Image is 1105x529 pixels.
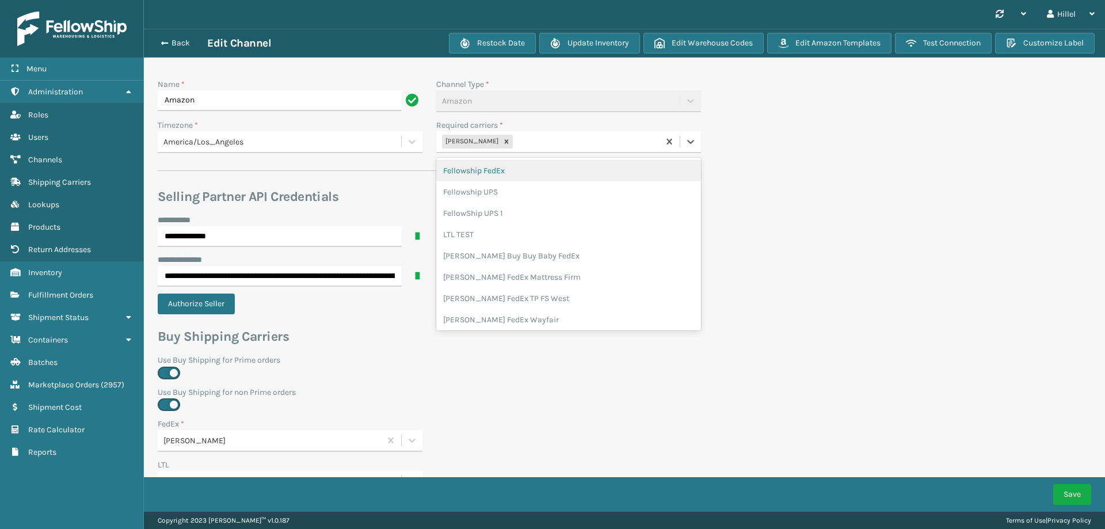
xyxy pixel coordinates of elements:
[436,224,701,245] div: LTL TEST
[158,354,701,366] label: Use Buy Shipping for Prime orders
[436,309,701,330] div: [PERSON_NAME] FedEx Wayfair
[17,12,127,46] img: logo
[436,78,489,90] label: Channel Type
[995,33,1095,54] button: Customize Label
[28,200,59,210] span: Lookups
[436,119,503,131] label: Required carriers
[163,435,382,447] div: [PERSON_NAME]
[28,380,99,390] span: Marketplace Orders
[28,222,60,232] span: Products
[158,78,185,90] label: Name
[28,447,56,457] span: Reports
[158,188,701,205] h3: Selling Partner API Credentials
[207,36,271,50] h3: Edit Channel
[436,203,701,224] div: FellowShip UPS 1
[28,155,62,165] span: Channels
[101,380,124,390] span: ( 2957 )
[1006,512,1091,529] div: |
[449,33,536,54] button: Restock Date
[158,328,701,345] h3: Buy Shipping Carriers
[436,181,701,203] div: Fellowship UPS
[1006,516,1046,524] a: Terms of Use
[895,33,992,54] button: Test Connection
[28,402,82,412] span: Shipment Cost
[28,268,62,277] span: Inventory
[28,335,68,345] span: Containers
[539,33,640,54] button: Update Inventory
[28,290,93,300] span: Fulfillment Orders
[1047,516,1091,524] a: Privacy Policy
[154,38,207,48] button: Back
[158,119,198,131] label: Timezone
[28,357,58,367] span: Batches
[158,418,184,430] label: FedEx
[643,33,764,54] button: Edit Warehouse Codes
[28,425,85,435] span: Rate Calculator
[158,299,242,309] a: Authorize Seller
[436,160,701,181] div: Fellowship FedEx
[28,110,48,120] span: Roles
[28,87,83,97] span: Administration
[26,64,47,74] span: Menu
[163,475,190,488] div: Select...
[163,136,402,148] div: America/Los_Angeles
[158,459,169,471] label: LTL
[158,386,701,398] label: Use Buy Shipping for non Prime orders
[1053,484,1091,505] button: Save
[28,313,89,322] span: Shipment Status
[158,294,235,314] button: Authorize Seller
[767,33,891,54] button: Edit Amazon Templates
[442,135,500,149] div: [PERSON_NAME]
[436,288,701,309] div: [PERSON_NAME] FedEx TP FS West
[28,132,48,142] span: Users
[436,245,701,267] div: [PERSON_NAME] Buy Buy Baby FedEx
[28,245,91,254] span: Return Addresses
[28,177,91,187] span: Shipping Carriers
[436,267,701,288] div: [PERSON_NAME] FedEx Mattress Firm
[158,512,289,529] p: Copyright 2023 [PERSON_NAME]™ v 1.0.187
